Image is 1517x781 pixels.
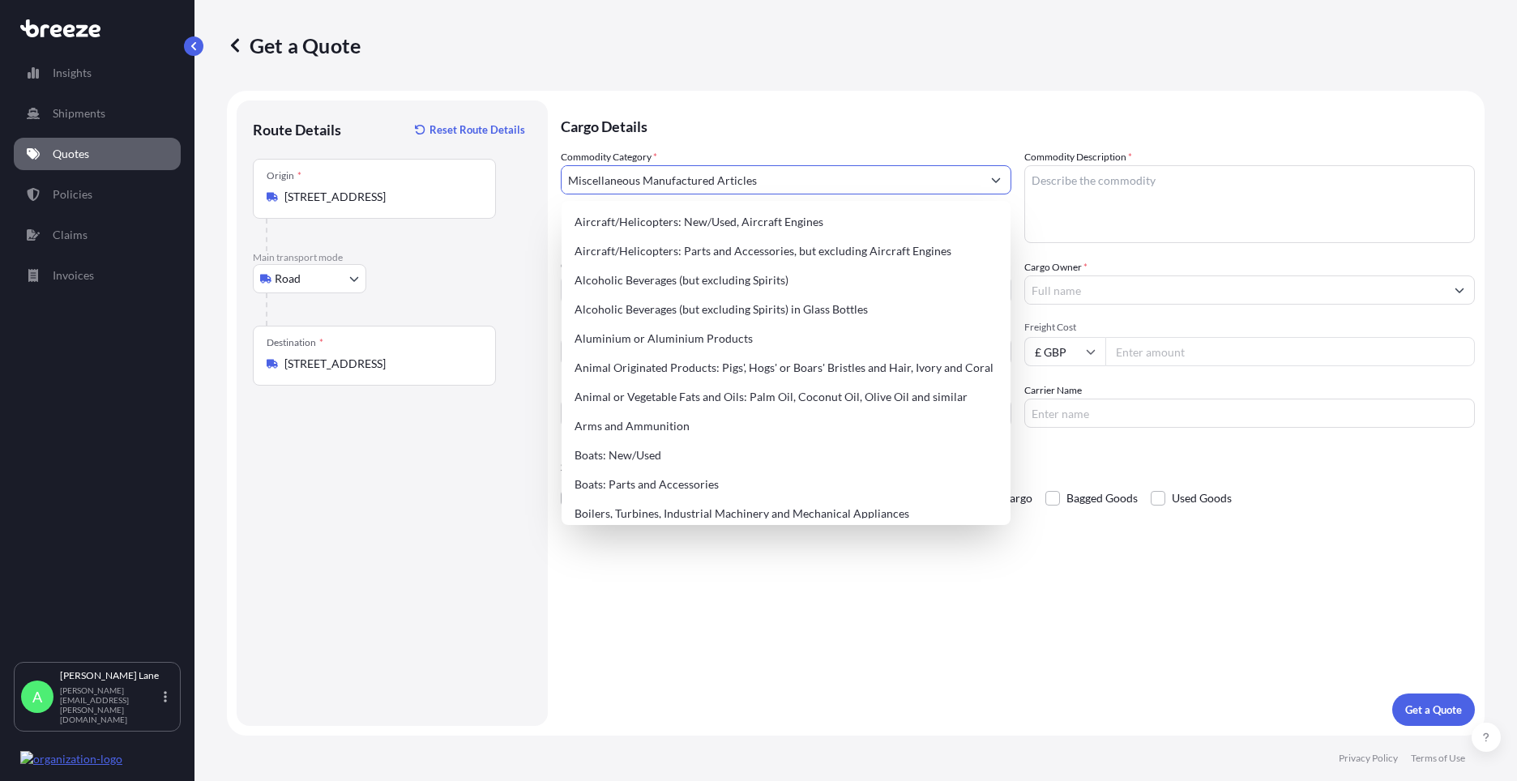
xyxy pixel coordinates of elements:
[1024,382,1082,399] label: Carrier Name
[562,165,981,194] input: Select a commodity type
[568,382,1004,412] div: Animal or Vegetable Fats and Oils: Palm Oil, Coconut Oil, Olive Oil and similar
[568,412,1004,441] div: Arms and Ammunition
[20,751,122,767] img: organization-logo
[568,237,1004,266] div: Aircraft/Helicopters: Parts and Accessories, but excluding Aircraft Engines
[568,207,1004,237] div: Aircraft/Helicopters: New/Used, Aircraft Engines
[1024,259,1088,275] label: Cargo Owner
[284,356,476,372] input: Destination
[561,321,609,337] span: Load Type
[561,149,657,165] label: Commodity Category
[1411,752,1465,765] p: Terms of Use
[227,32,361,58] p: Get a Quote
[561,399,1011,428] input: Your internal reference
[1025,275,1445,305] input: Full name
[267,169,301,182] div: Origin
[429,122,525,138] p: Reset Route Details
[561,460,1475,473] p: Special Conditions
[568,470,1004,499] div: Boats: Parts and Accessories
[1066,486,1138,510] span: Bagged Goods
[60,685,160,724] p: [PERSON_NAME][EMAIL_ADDRESS][PERSON_NAME][DOMAIN_NAME]
[981,165,1011,194] button: Show suggestions
[253,120,341,139] p: Route Details
[1172,486,1232,510] span: Used Goods
[1024,399,1475,428] input: Enter name
[284,189,476,205] input: Origin
[275,271,301,287] span: Road
[1024,149,1132,165] label: Commodity Description
[53,146,89,162] p: Quotes
[568,353,1004,382] div: Animal Originated Products: Pigs', Hogs' or Boars' Bristles and Hair, Ivory and Coral
[561,259,1011,272] span: Commodity Value
[1339,752,1398,765] p: Privacy Policy
[53,105,105,122] p: Shipments
[568,441,1004,470] div: Boats: New/Used
[60,669,160,682] p: [PERSON_NAME] Lane
[1445,275,1474,305] button: Show suggestions
[561,382,642,399] label: Booking Reference
[253,264,366,293] button: Select transport
[1405,702,1462,718] p: Get a Quote
[568,266,1004,295] div: Alcoholic Beverages (but excluding Spirits)
[32,689,42,705] span: A
[53,227,88,243] p: Claims
[267,336,323,349] div: Destination
[568,324,1004,353] div: Aluminium or Aluminium Products
[53,267,94,284] p: Invoices
[53,186,92,203] p: Policies
[568,499,1004,528] div: Boilers, Turbines, Industrial Machinery and Mechanical Appliances
[561,100,1475,149] p: Cargo Details
[53,65,92,81] p: Insights
[568,295,1004,324] div: Alcoholic Beverages (but excluding Spirits) in Glass Bottles
[253,251,532,264] p: Main transport mode
[1024,321,1475,334] span: Freight Cost
[1105,337,1475,366] input: Enter amount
